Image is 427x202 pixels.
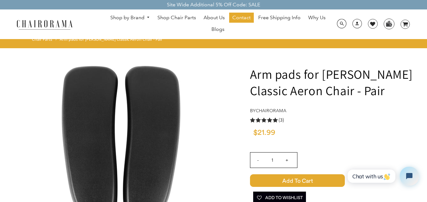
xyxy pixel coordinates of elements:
[208,24,228,34] a: Blogs
[250,108,419,113] h4: by
[308,14,326,21] span: Why Us
[250,153,265,168] input: -
[26,141,216,147] a: Arm pads for Herman Miller Classic Aeron Chair - Pair - chairorama
[157,14,196,21] span: Shop Chair Parts
[13,19,76,30] img: chairorama
[258,14,301,21] span: Free Shipping Info
[154,13,199,23] a: Shop Chair Parts
[384,19,394,28] img: WhatsApp_Image_2024-07-12_at_16.23.01.webp
[279,153,295,168] input: +
[305,13,329,23] a: Why Us
[341,161,424,191] iframe: Tidio Chat
[32,36,165,45] nav: breadcrumbs
[229,13,254,23] a: Contact
[250,66,419,99] h1: Arm pads for [PERSON_NAME] Classic Aeron Chair - Pair
[103,13,333,36] nav: DesktopNavigation
[256,108,286,113] a: chairorama
[255,13,304,23] a: Free Shipping Info
[200,13,228,23] a: About Us
[211,26,224,33] span: Blogs
[204,14,225,21] span: About Us
[232,14,251,21] span: Contact
[250,174,419,187] button: Add to Cart
[278,117,284,124] span: (3)
[107,13,153,23] a: Shop by Brand
[250,117,419,123] a: 5.0 rating (3 votes)
[250,174,345,187] span: Add to Cart
[253,129,275,136] span: $21.99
